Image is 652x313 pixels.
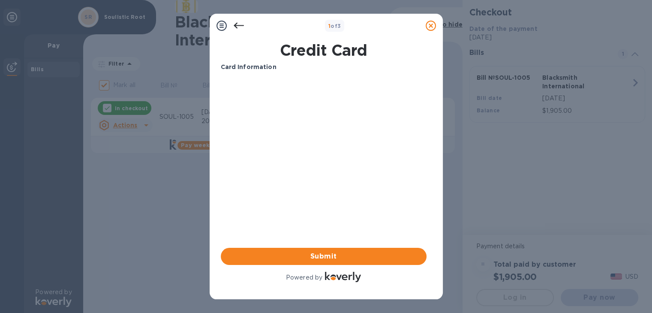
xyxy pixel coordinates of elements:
p: Powered by [286,273,322,282]
b: of 3 [328,23,341,29]
b: Card Information [221,63,276,70]
h1: Credit Card [217,41,430,59]
span: Submit [228,251,420,262]
img: Logo [325,272,361,282]
iframe: Your browser does not support iframes [221,78,427,143]
span: 1 [328,23,331,29]
button: Submit [221,248,427,265]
